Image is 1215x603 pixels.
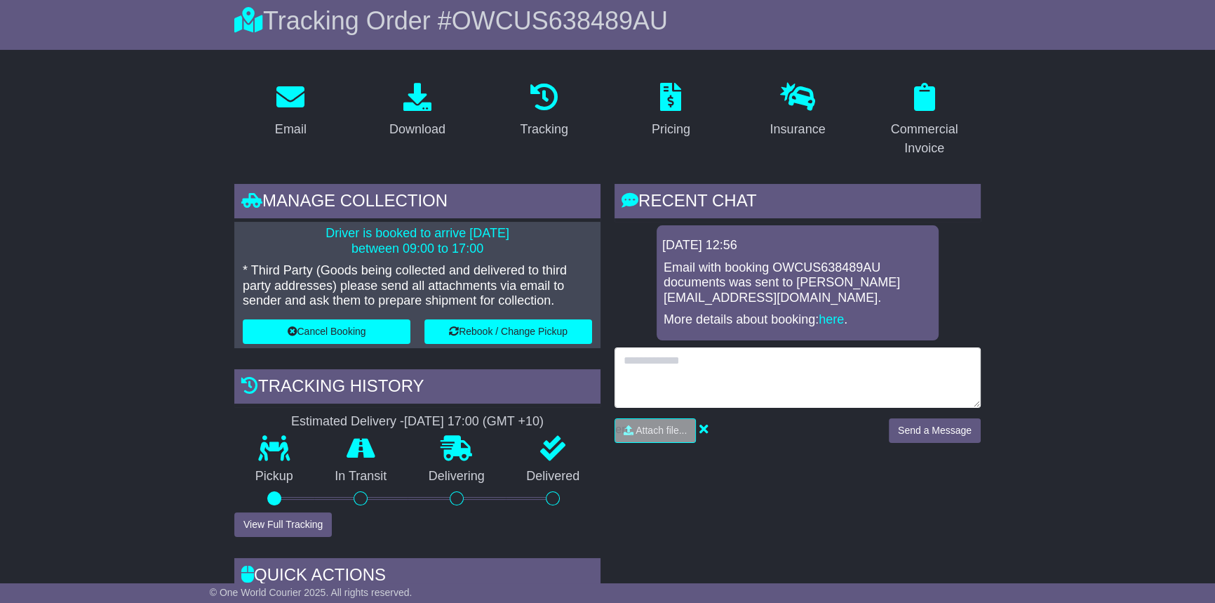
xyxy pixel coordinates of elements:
[234,184,600,222] div: Manage collection
[521,120,568,139] div: Tracking
[819,312,844,326] a: here
[266,78,316,144] a: Email
[770,120,825,139] div: Insurance
[234,6,981,36] div: Tracking Order #
[408,469,506,484] p: Delivering
[389,120,445,139] div: Download
[760,78,834,144] a: Insurance
[380,78,455,144] a: Download
[234,369,600,407] div: Tracking history
[234,414,600,430] div: Estimated Delivery -
[643,78,699,144] a: Pricing
[511,78,577,144] a: Tracking
[243,226,592,256] p: Driver is booked to arrive [DATE] between 09:00 to 17:00
[404,414,544,430] div: [DATE] 17:00 (GMT +10)
[652,120,690,139] div: Pricing
[889,418,981,443] button: Send a Message
[234,512,332,537] button: View Full Tracking
[452,6,668,35] span: OWCUS638489AU
[506,469,601,484] p: Delivered
[615,184,981,222] div: RECENT CHAT
[275,120,307,139] div: Email
[664,260,932,306] p: Email with booking OWCUS638489AU documents was sent to [PERSON_NAME][EMAIL_ADDRESS][DOMAIN_NAME].
[243,319,410,344] button: Cancel Booking
[662,238,933,253] div: [DATE] 12:56
[877,120,972,158] div: Commercial Invoice
[314,469,408,484] p: In Transit
[664,312,932,328] p: More details about booking: .
[210,587,412,598] span: © One World Courier 2025. All rights reserved.
[234,469,314,484] p: Pickup
[424,319,592,344] button: Rebook / Change Pickup
[234,558,600,596] div: Quick Actions
[243,263,592,309] p: * Third Party (Goods being collected and delivered to third party addresses) please send all atta...
[868,78,981,163] a: Commercial Invoice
